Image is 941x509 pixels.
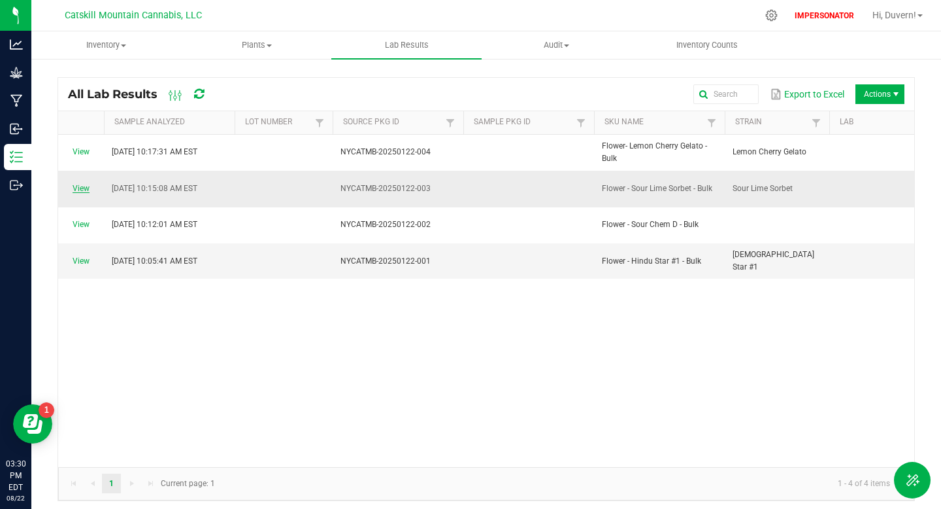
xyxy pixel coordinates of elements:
a: Source Pkg IDSortable [343,117,442,128]
kendo-pager-info: 1 - 4 of 4 items [223,473,900,495]
a: Lab Results [331,31,482,59]
span: NYCATMB-20250122-001 [340,256,431,266]
a: Filter [312,114,327,131]
input: Search [693,84,759,104]
a: View [73,147,90,156]
span: NYCATMB-20250122-004 [340,147,431,156]
span: Flower- Lemon Cherry Gelato - Bulk [602,141,707,163]
a: Plants [182,31,332,59]
a: Sample Pkg IDSortable [474,117,572,128]
a: Filter [808,114,824,131]
a: Filter [442,114,458,131]
a: StrainSortable [735,117,808,128]
p: 03:30 PM EDT [6,458,25,493]
inline-svg: Inventory [10,150,23,164]
p: IMPERSONATOR [789,10,859,22]
span: Hi, Duvern! [872,10,916,20]
a: Inventory Counts [632,31,782,59]
a: SKU NameSortable [604,117,703,128]
inline-svg: Outbound [10,179,23,192]
kendo-pager: Current page: 1 [58,467,914,500]
span: Audit [482,39,631,51]
span: [DATE] 10:17:31 AM EST [112,147,197,156]
a: View [73,184,90,193]
button: Export to Excel [767,83,848,105]
a: View [73,220,90,229]
iframe: Resource center unread badge [39,402,54,418]
span: Inventory [32,39,181,51]
span: Lemon Cherry Gelato [733,147,806,156]
span: Inventory Counts [659,39,755,51]
inline-svg: Grow [10,66,23,79]
div: Manage settings [763,9,780,22]
span: Lab Results [367,39,446,51]
span: [DATE] 10:05:41 AM EST [112,256,197,266]
span: NYCATMB-20250122-003 [340,184,431,193]
a: Audit [482,31,632,59]
span: Sour Lime Sorbet [733,184,793,193]
span: Flower - Hindu Star #1 - Bulk [602,256,701,266]
span: Plants [182,39,331,51]
button: Toggle Menu [894,462,931,499]
a: Filter [704,114,719,131]
div: All Lab Results [68,83,227,105]
inline-svg: Manufacturing [10,94,23,107]
a: Filter [573,114,589,131]
li: Actions [855,84,904,104]
iframe: Resource center [13,404,52,444]
a: Page 1 [102,474,121,493]
a: LabSortable [840,117,938,128]
span: [DATE] 10:15:08 AM EST [112,184,197,193]
span: Flower - Sour Lime Sorbet - Bulk [602,184,712,193]
span: [DEMOGRAPHIC_DATA] Star #1 [733,250,814,272]
inline-svg: Inbound [10,122,23,135]
a: Sample AnalyzedSortable [114,117,229,128]
span: NYCATMB-20250122-002 [340,220,431,229]
a: View [73,256,90,266]
span: Catskill Mountain Cannabis, LLC [65,10,202,21]
inline-svg: Analytics [10,38,23,51]
a: Inventory [31,31,182,59]
a: Lot NumberSortable [245,117,311,128]
span: [DATE] 10:12:01 AM EST [112,220,197,229]
p: 08/22 [6,493,25,503]
span: Flower - Sour Chem D - Bulk [602,220,699,229]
